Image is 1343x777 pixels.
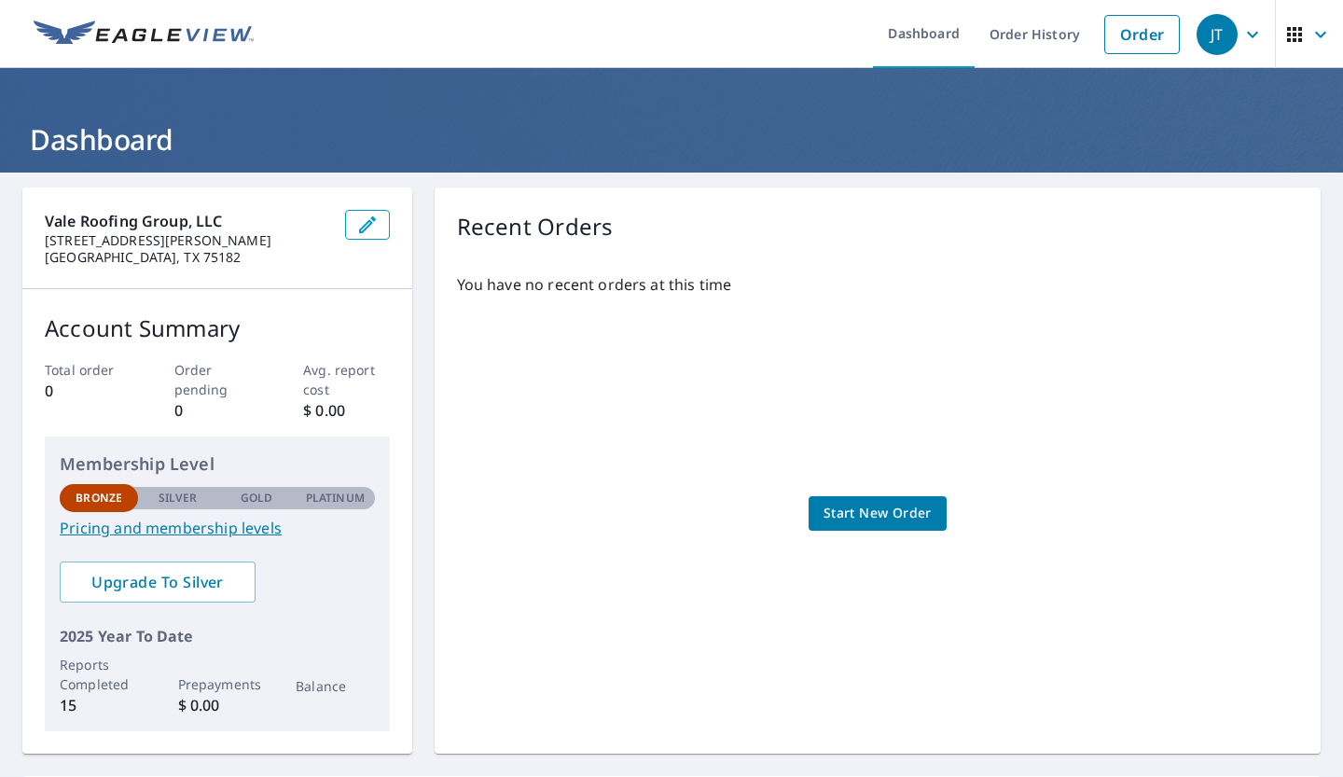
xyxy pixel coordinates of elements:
[457,273,1298,296] p: You have no recent orders at this time
[60,562,256,603] a: Upgrade To Silver
[241,490,272,506] p: Gold
[60,451,375,477] p: Membership Level
[306,490,365,506] p: Platinum
[824,502,932,525] span: Start New Order
[178,674,256,694] p: Prepayments
[22,120,1321,159] h1: Dashboard
[809,496,947,531] a: Start New Order
[45,232,330,249] p: [STREET_ADDRESS][PERSON_NAME]
[45,210,330,232] p: Vale Roofing Group, LLC
[75,572,241,592] span: Upgrade To Silver
[76,490,122,506] p: Bronze
[178,694,256,716] p: $ 0.00
[45,249,330,266] p: [GEOGRAPHIC_DATA], TX 75182
[45,380,131,402] p: 0
[60,694,138,716] p: 15
[1104,15,1180,54] a: Order
[1197,14,1238,55] div: JT
[60,655,138,694] p: Reports Completed
[60,625,375,647] p: 2025 Year To Date
[60,517,375,539] a: Pricing and membership levels
[45,360,131,380] p: Total order
[174,399,260,422] p: 0
[45,312,390,345] p: Account Summary
[457,210,614,243] p: Recent Orders
[174,360,260,399] p: Order pending
[34,21,254,49] img: EV Logo
[296,676,374,696] p: Balance
[159,490,198,506] p: Silver
[303,399,389,422] p: $ 0.00
[303,360,389,399] p: Avg. report cost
